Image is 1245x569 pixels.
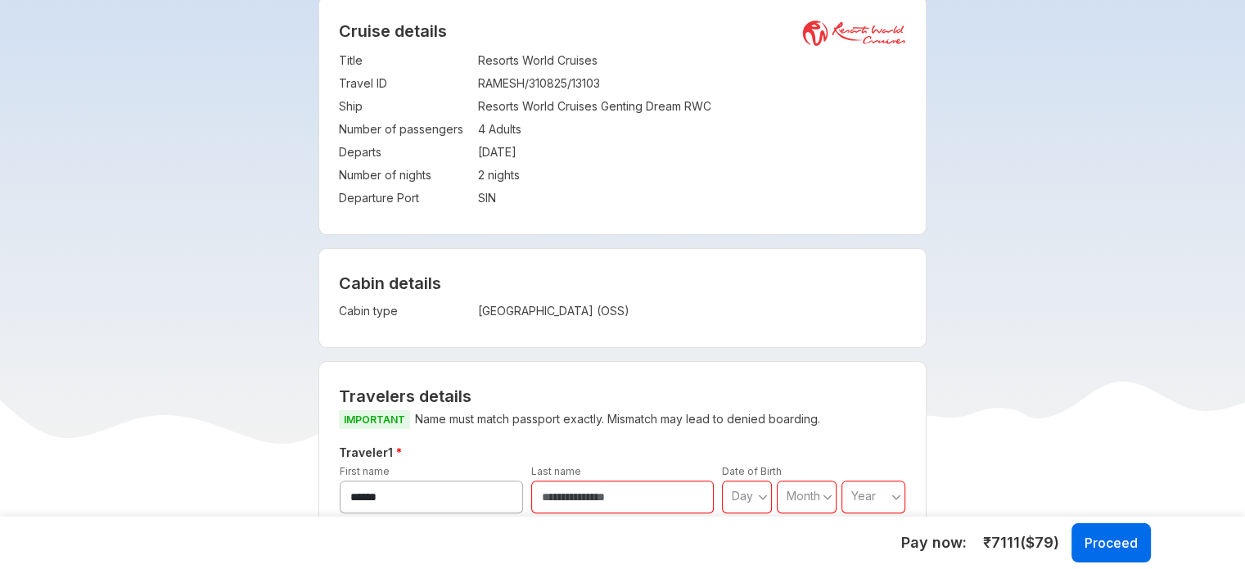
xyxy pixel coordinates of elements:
h5: Pay now : [901,533,967,553]
svg: angle down [823,489,832,505]
span: IMPORTANT [339,410,410,429]
td: Cabin type [339,300,470,323]
td: Number of passengers [339,118,470,141]
td: Departs [339,141,470,164]
button: Proceed [1071,523,1151,562]
td: RAMESH/310825/13103 [478,72,906,95]
td: : [470,72,478,95]
span: Year [851,489,876,503]
td: : [470,164,478,187]
td: 2 nights [478,164,906,187]
svg: angle down [891,489,901,505]
td: : [470,187,478,210]
td: : [470,300,478,323]
td: Title [339,49,470,72]
h4: Cabin details [339,273,906,293]
h2: Cruise details [339,21,906,41]
td: Resorts World Cruises [478,49,906,72]
span: Day [732,489,753,503]
td: Travel ID [339,72,470,95]
label: First name [340,465,390,477]
td: : [470,49,478,72]
h5: Traveler 1 [336,443,909,463]
svg: angle down [758,489,768,505]
td: Resorts World Cruises Genting Dream RWC [478,95,906,118]
label: Date of Birth [722,465,782,477]
td: [GEOGRAPHIC_DATA] (OSS) [478,300,779,323]
td: Number of nights [339,164,470,187]
span: ₹ 7111 ($ 79 ) [983,532,1059,553]
p: Name must match passport exactly. Mismatch may lead to denied boarding. [339,409,906,430]
td: : [470,95,478,118]
td: SIN [478,187,906,210]
td: [DATE] [478,141,906,164]
h2: Travelers details [339,386,906,406]
td: 4 Adults [478,118,906,141]
td: Departure Port [339,187,470,210]
span: Month [787,489,820,503]
td: Ship [339,95,470,118]
td: : [470,118,478,141]
label: Last name [531,465,581,477]
td: : [470,141,478,164]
